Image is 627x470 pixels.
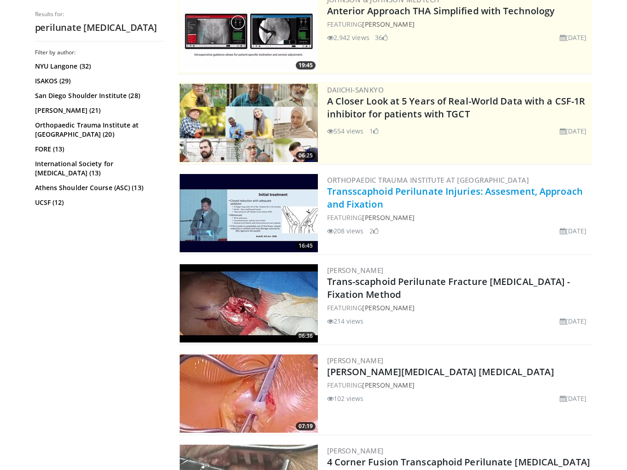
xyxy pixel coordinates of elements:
[369,126,379,136] li: 1
[327,126,364,136] li: 554 views
[327,95,586,120] a: A Closer Look at 5 Years of Real-World Data with a CSF-1R inhibitor for patients with TGCT
[296,61,316,70] span: 19:45
[296,332,316,340] span: 06:36
[327,380,591,390] div: FEATURING
[180,84,318,162] a: 06:25
[327,275,570,301] a: Trans-scaphoid Perilunate Fracture [MEDICAL_DATA] - Fixation Method
[375,33,388,42] li: 36
[180,174,318,252] a: 16:45
[180,84,318,162] img: 93c22cae-14d1-47f0-9e4a-a244e824b022.png.300x170_q85_crop-smart_upscale.jpg
[369,226,379,236] li: 2
[560,226,587,236] li: [DATE]
[35,62,162,71] a: NYU Langone (32)
[35,91,162,100] a: San Diego Shoulder Institute (28)
[296,151,316,160] span: 06:25
[35,106,162,115] a: [PERSON_NAME] (21)
[560,394,587,403] li: [DATE]
[35,183,162,192] a: Athens Shoulder Course (ASC) (13)
[327,226,364,236] li: 208 views
[327,266,384,275] a: [PERSON_NAME]
[35,76,162,86] a: ISAKOS (29)
[327,316,364,326] li: 214 views
[327,303,591,313] div: FEATURING
[327,394,364,403] li: 102 views
[327,446,384,455] a: [PERSON_NAME]
[296,242,316,250] span: 16:45
[327,185,583,210] a: Transscaphoid Perilunate Injuries: Assesment, Approach and Fixation
[362,381,414,389] a: [PERSON_NAME]
[327,19,591,29] div: FEATURING
[35,49,164,56] h3: Filter by author:
[327,175,529,185] a: Orthopaedic Trauma Institute at [GEOGRAPHIC_DATA]
[180,354,318,433] a: 07:19
[180,264,318,342] a: 06:36
[362,213,414,222] a: [PERSON_NAME]
[35,145,162,154] a: FORE (13)
[35,121,162,139] a: Orthopaedic Trauma Institute at [GEOGRAPHIC_DATA] (20)
[327,213,591,222] div: FEATURING
[35,22,164,34] h2: perilunate [MEDICAL_DATA]
[327,85,384,94] a: Daiichi-Sankyo
[560,33,587,42] li: [DATE]
[35,159,162,178] a: International Society for [MEDICAL_DATA] (13)
[327,366,554,378] a: [PERSON_NAME][MEDICAL_DATA] [MEDICAL_DATA]
[362,20,414,29] a: [PERSON_NAME]
[180,354,318,433] img: 47142257-b3a7-487c-bfaf-3e42b00cd54f.300x170_q85_crop-smart_upscale.jpg
[327,33,369,42] li: 2,942 views
[327,5,555,17] a: Anterior Approach THA Simplified with Technology
[35,198,162,207] a: UCSF (12)
[35,11,164,18] p: Results for:
[180,174,318,252] img: 94a55f52-0aa9-40e2-aefb-5a4b177818da.300x170_q85_crop-smart_upscale.jpg
[327,356,384,365] a: [PERSON_NAME]
[560,316,587,326] li: [DATE]
[296,422,316,430] span: 07:19
[560,126,587,136] li: [DATE]
[180,264,318,342] img: 2790ef8d-2ac5-44cd-bfdb-a594ce37a788.300x170_q85_crop-smart_upscale.jpg
[327,456,590,468] a: 4 Corner Fusion Transcaphoid Perilunate [MEDICAL_DATA]
[362,303,414,312] a: [PERSON_NAME]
